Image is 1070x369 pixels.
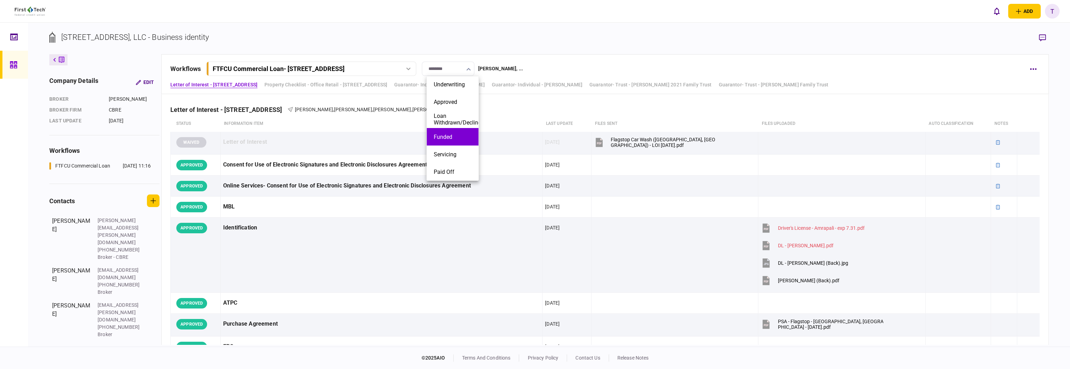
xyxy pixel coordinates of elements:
[434,134,472,140] button: Funded
[434,99,472,105] button: Approved
[434,113,472,126] button: Loan Withdrawn/Declined
[434,169,472,175] button: Paid Off
[434,151,472,158] button: Servicing
[434,81,472,88] button: Underwriting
